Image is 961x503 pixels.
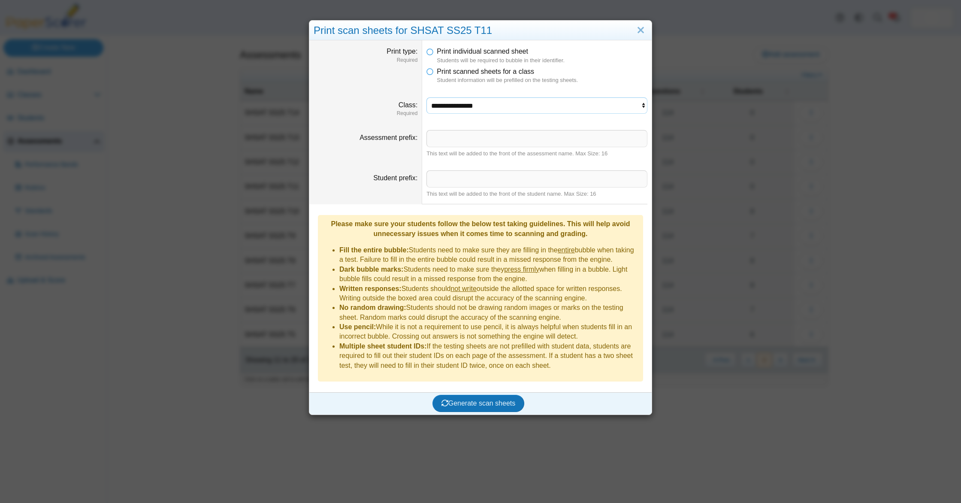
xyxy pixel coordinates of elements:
[558,246,575,254] u: entire
[339,245,639,265] li: Students need to make sure they are filling in the bubble when taking a test. Failure to fill in ...
[339,265,639,284] li: Students need to make sure they when filling in a bubble. Light bubble fills could result in a mi...
[426,150,647,158] div: This text will be added to the front of the assessment name. Max Size: 16
[339,266,403,273] b: Dark bubble marks:
[314,57,417,64] dfn: Required
[331,220,630,237] b: Please make sure your students follow the below test taking guidelines. This will help avoid unne...
[339,303,639,322] li: Students should not be drawing random images or marks on the testing sheet. Random marks could di...
[339,322,639,342] li: While it is not a requirement to use pencil, it is always helpful when students fill in an incorr...
[339,285,402,292] b: Written responses:
[437,68,534,75] span: Print scanned sheets for a class
[339,323,376,330] b: Use pencil:
[339,304,406,311] b: No random drawing:
[339,246,409,254] b: Fill the entire bubble:
[504,266,539,273] u: press firmly
[441,400,516,407] span: Generate scan sheets
[437,48,528,55] span: Print individual scanned sheet
[437,57,647,64] dfn: Students will be required to bubble in their identifier.
[399,101,417,109] label: Class
[339,342,639,370] li: If the testing sheets are not prefilled with student data, students are required to fill out thei...
[450,285,476,292] u: not write
[426,190,647,198] div: This text will be added to the front of the student name. Max Size: 16
[339,342,427,350] b: Multiple sheet student IDs:
[309,21,652,41] div: Print scan sheets for SHSAT SS25 T11
[634,23,647,38] a: Close
[373,174,417,182] label: Student prefix
[432,395,525,412] button: Generate scan sheets
[360,134,417,141] label: Assessment prefix
[339,284,639,303] li: Students should outside the allotted space for written responses. Writing outside the boxed area ...
[314,110,417,117] dfn: Required
[387,48,417,55] label: Print type
[437,76,647,84] dfn: Student information will be prefilled on the testing sheets.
